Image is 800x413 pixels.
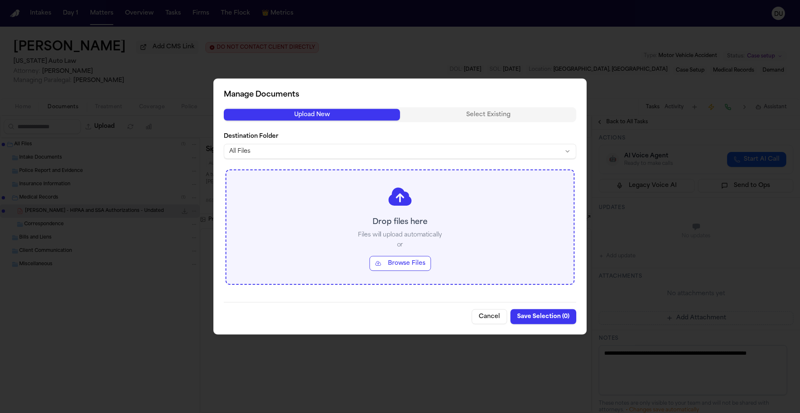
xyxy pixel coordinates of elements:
button: Browse Files [369,256,431,271]
button: Select Existing [400,109,576,121]
p: or [397,241,403,249]
h2: Manage Documents [224,89,576,101]
button: Save Selection (0) [510,309,576,324]
button: Upload New [224,109,400,121]
label: Destination Folder [224,132,576,141]
button: Cancel [472,309,507,324]
p: Drop files here [372,216,427,228]
p: Files will upload automatically [358,231,442,239]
